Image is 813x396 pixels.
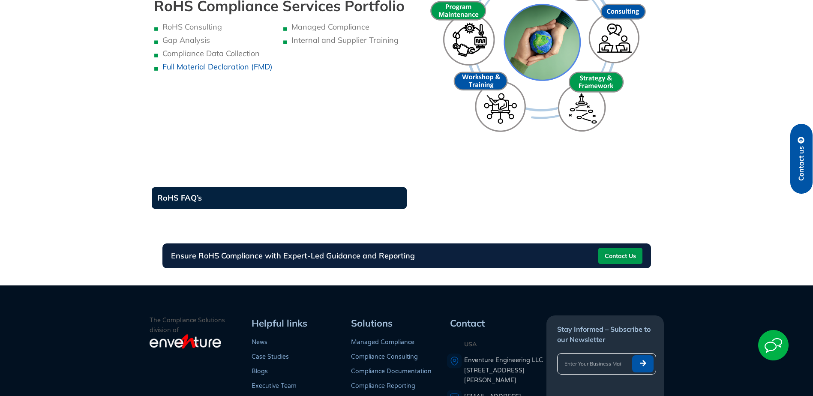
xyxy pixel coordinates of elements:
li: Managed Compliance [291,22,408,32]
a: Compliance Consulting [351,353,418,360]
p: The Compliance Solutions division of [150,315,249,335]
a: Contact us [790,124,813,194]
li: Internal and Supplier Training [291,35,408,45]
a: Enventure Engineering LLC[STREET_ADDRESS][PERSON_NAME] [464,355,545,385]
a: Executive Team [252,382,297,390]
a: Compliance Reporting [351,382,415,390]
span: Solutions [351,317,393,329]
a: Managed Compliance [351,339,414,346]
a: Contact Us [598,248,642,264]
span: Contact Us [605,249,636,263]
img: Start Chat [758,330,789,360]
a: Full Material Declaration (FMD) [162,62,273,72]
input: Enter Your Business Mail ID [558,355,629,372]
a: Case Studies [252,353,289,360]
a: RoHS FAQ’s [152,187,407,209]
span: Stay Informed – Subscribe to our Newsletter [557,325,651,344]
li: Compliance Data Collection [162,48,279,59]
h3: Ensure RoHS Compliance with Expert-Led Guidance and Reporting [171,252,415,260]
a: Blogs [252,368,268,375]
span: Contact us [798,146,805,181]
strong: USA [464,340,477,348]
img: A pin icon representing a location [447,354,462,369]
span: Contact [450,317,485,329]
li: Gap Analysis [162,35,279,45]
a: Compliance Documentation [351,368,432,375]
img: enventure-light-logo_s [150,333,221,350]
span: Helpful links [252,317,307,329]
a: News [252,339,267,346]
li: RoHS Consulting [162,22,279,32]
